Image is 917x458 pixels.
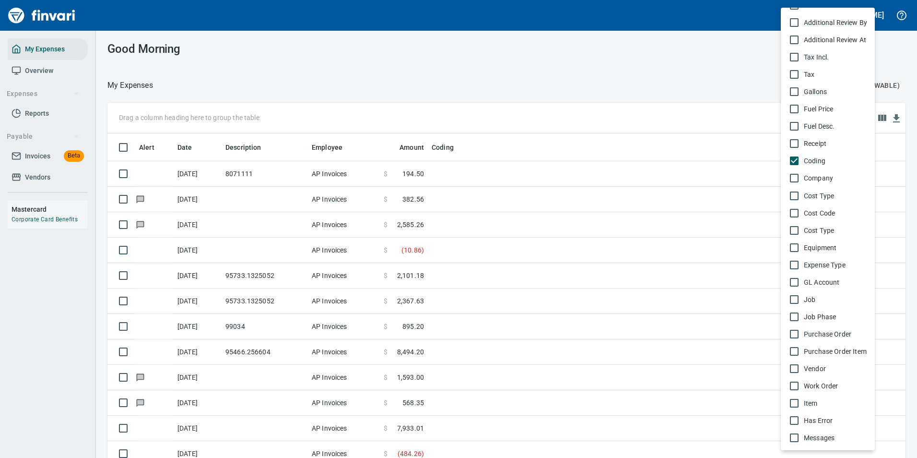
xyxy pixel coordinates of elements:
span: Has Error [804,416,867,425]
span: Job [804,295,867,304]
li: Gallons [781,83,875,100]
li: Additional Review At [781,31,875,48]
li: Item [781,395,875,412]
span: Job Phase [804,312,867,322]
span: Equipment [804,243,867,253]
span: Fuel Desc. [804,121,867,131]
li: Purchase Order Item [781,343,875,360]
span: Vendor [804,364,867,374]
li: Company [781,169,875,187]
li: Equipment [781,239,875,256]
li: GL Account [781,274,875,291]
li: Vendor [781,360,875,377]
span: Messages [804,433,867,443]
span: Expense Type [804,260,867,270]
span: Fuel Price [804,104,867,114]
li: Tax [781,66,875,83]
span: Purchase Order [804,329,867,339]
span: Additional Review At [804,35,867,45]
span: Company [804,173,867,183]
li: Fuel Price [781,100,875,118]
span: Additional Review By [804,18,867,27]
li: Job Phase [781,308,875,325]
li: Additional Review By [781,14,875,31]
span: Purchase Order Item [804,347,867,356]
li: Coding [781,152,875,169]
span: Tax Incl. [804,52,867,62]
span: Work Order [804,381,867,391]
li: Receipt [781,135,875,152]
span: Cost Type [804,191,867,201]
span: Item [804,398,867,408]
span: Cost Code [804,208,867,218]
li: Fuel Desc. [781,118,875,135]
li: Work Order [781,377,875,395]
li: Cost Type [781,187,875,205]
li: Messages [781,429,875,446]
span: Gallons [804,87,867,96]
span: Cost Type [804,226,867,235]
span: Tax [804,70,867,79]
li: Purchase Order [781,325,875,343]
span: Coding [804,156,867,166]
li: Has Error [781,412,875,429]
li: Cost Type [781,222,875,239]
span: Receipt [804,139,867,148]
li: Expense Type [781,256,875,274]
li: Cost Code [781,205,875,222]
span: GL Account [804,277,867,287]
li: Tax Incl. [781,48,875,66]
li: Job [781,291,875,308]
